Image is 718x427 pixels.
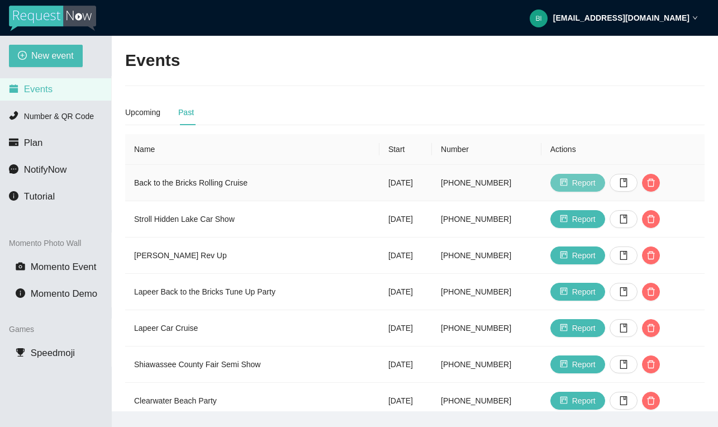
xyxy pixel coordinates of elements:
button: plus-circleNew event [9,45,83,67]
td: [PHONE_NUMBER] [432,201,541,238]
span: Report [572,358,596,371]
td: Back to the Bricks Rolling Cruise [125,165,379,201]
span: delete [643,360,659,369]
td: Stroll Hidden Lake Car Show [125,201,379,238]
span: project [560,178,568,187]
button: book [610,319,638,337]
button: book [610,246,638,264]
h2: Events [125,49,180,72]
span: delete [643,215,659,224]
td: Lapeer Back to the Bricks Tune Up Party [125,274,379,310]
td: [PHONE_NUMBER] [432,238,541,274]
span: Report [572,395,596,407]
button: projectReport [550,355,605,373]
span: phone [9,111,18,120]
span: book [619,251,628,260]
td: [DATE] [379,201,432,238]
span: camera [16,262,25,271]
td: [PHONE_NUMBER] [432,274,541,310]
button: delete [642,246,660,264]
td: [PHONE_NUMBER] [432,165,541,201]
span: plus-circle [18,51,27,61]
span: Report [572,177,596,189]
span: Report [572,286,596,298]
span: info-circle [9,191,18,201]
button: projectReport [550,210,605,228]
span: Momento Event [31,262,97,272]
span: delete [643,396,659,405]
span: book [619,287,628,296]
span: Speedmoji [31,348,75,358]
td: [PHONE_NUMBER] [432,347,541,383]
button: delete [642,319,660,337]
button: book [610,210,638,228]
button: projectReport [550,283,605,301]
span: Number & QR Code [24,112,94,121]
td: Clearwater Beach Party [125,383,379,419]
button: projectReport [550,246,605,264]
span: book [619,396,628,405]
span: Momento Demo [31,288,97,299]
button: delete [642,174,660,192]
button: delete [642,210,660,228]
img: RequestNow [9,6,96,31]
td: Shiawassee County Fair Semi Show [125,347,379,383]
th: Actions [541,134,705,165]
div: Past [178,106,194,118]
img: b573f13d72a41b61daee4edec3c6a9f1 [530,10,548,27]
button: delete [642,392,660,410]
span: message [9,164,18,174]
button: projectReport [550,319,605,337]
span: Plan [24,137,43,148]
span: book [619,360,628,369]
strong: [EMAIL_ADDRESS][DOMAIN_NAME] [553,13,690,22]
button: projectReport [550,392,605,410]
div: Upcoming [125,106,160,118]
span: project [560,215,568,224]
th: Number [432,134,541,165]
span: New event [31,49,74,63]
span: book [619,178,628,187]
button: book [610,392,638,410]
span: book [619,324,628,333]
span: calendar [9,84,18,93]
span: credit-card [9,137,18,147]
td: [DATE] [379,383,432,419]
td: Lapeer Car Cruise [125,310,379,347]
button: book [610,283,638,301]
button: delete [642,355,660,373]
span: project [560,324,568,333]
span: delete [643,287,659,296]
span: delete [643,251,659,260]
span: info-circle [16,288,25,298]
span: Report [572,322,596,334]
span: project [560,360,568,369]
span: Report [572,249,596,262]
th: Name [125,134,379,165]
td: [DATE] [379,347,432,383]
span: project [560,287,568,296]
td: [DATE] [379,165,432,201]
td: [DATE] [379,274,432,310]
button: book [610,355,638,373]
button: book [610,174,638,192]
button: projectReport [550,174,605,192]
td: [PHONE_NUMBER] [432,310,541,347]
span: delete [643,178,659,187]
td: [DATE] [379,310,432,347]
span: project [560,251,568,260]
th: Start [379,134,432,165]
span: Report [572,213,596,225]
span: delete [643,324,659,333]
span: project [560,396,568,405]
span: NotifyNow [24,164,66,175]
span: down [692,15,698,21]
button: delete [642,283,660,301]
td: [PHONE_NUMBER] [432,383,541,419]
span: book [619,215,628,224]
td: [DATE] [379,238,432,274]
span: Events [24,84,53,94]
span: trophy [16,348,25,357]
span: Tutorial [24,191,55,202]
td: [PERSON_NAME] Rev Up [125,238,379,274]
